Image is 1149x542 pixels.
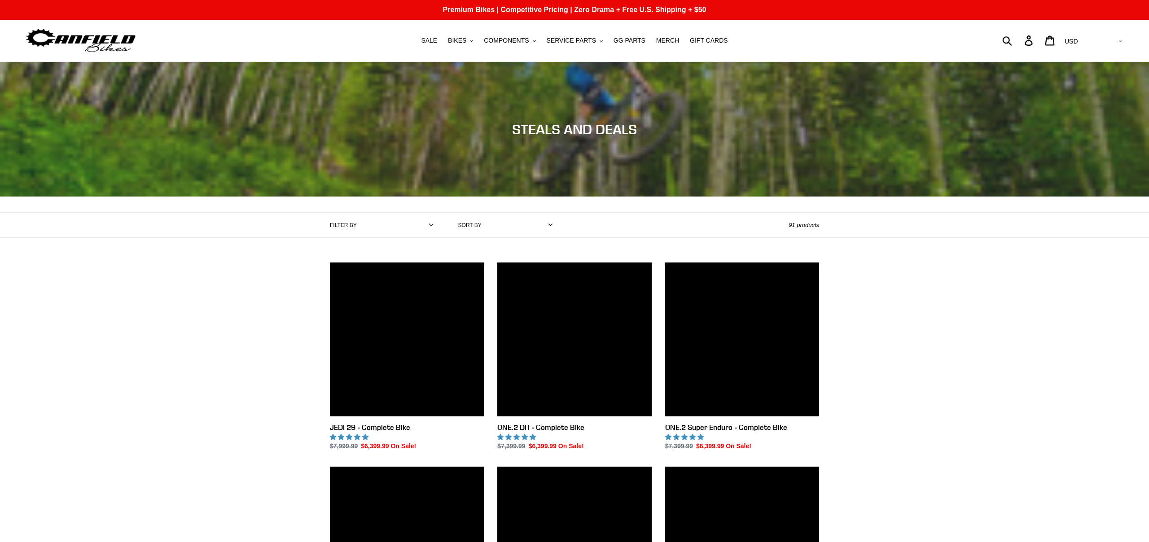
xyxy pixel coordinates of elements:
[484,37,529,44] span: COMPONENTS
[330,221,357,229] label: Filter by
[479,35,540,47] button: COMPONENTS
[542,35,607,47] button: SERVICE PARTS
[614,37,645,44] span: GG PARTS
[448,37,466,44] span: BIKES
[443,35,478,47] button: BIKES
[546,37,596,44] span: SERVICE PARTS
[690,37,728,44] span: GIFT CARDS
[609,35,650,47] a: GG PARTS
[417,35,442,47] a: SALE
[789,222,819,228] span: 91 products
[685,35,732,47] a: GIFT CARDS
[458,221,482,229] label: Sort by
[512,121,637,137] span: STEALS AND DEALS
[652,35,684,47] a: MERCH
[421,37,437,44] span: SALE
[25,26,137,55] img: Canfield Bikes
[1007,31,1030,50] input: Search
[656,37,679,44] span: MERCH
